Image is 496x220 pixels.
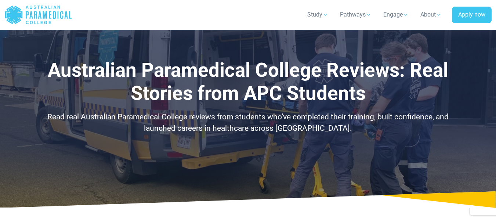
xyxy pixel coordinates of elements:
a: Study [303,4,333,25]
h1: Australian Paramedical College Reviews: Real Stories from APC Students [41,59,455,105]
a: Engage [379,4,413,25]
a: Australian Paramedical College [4,3,72,27]
a: About [416,4,446,25]
a: Apply now [452,7,492,24]
p: Read real Australian Paramedical College reviews from students who’ve completed their training, b... [41,111,455,134]
a: Pathways [336,4,376,25]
